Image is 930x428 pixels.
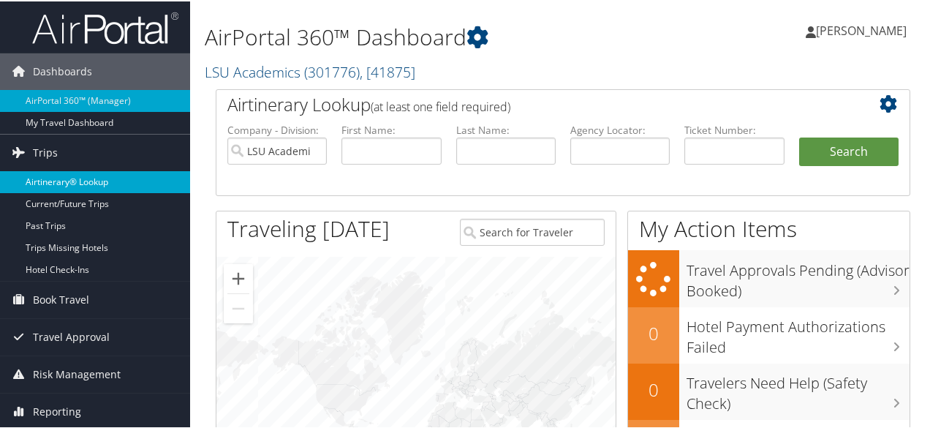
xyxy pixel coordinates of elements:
label: Company - Division: [227,121,327,136]
label: Last Name: [456,121,556,136]
button: Search [799,136,899,165]
h3: Hotel Payment Authorizations Failed [687,308,910,356]
button: Zoom out [224,293,253,322]
span: Book Travel [33,280,89,317]
label: Agency Locator: [570,121,670,136]
input: Search for Traveler [460,217,604,244]
img: airportal-logo.png [32,10,178,44]
h2: 0 [628,320,679,345]
span: Dashboards [33,52,92,89]
h3: Travel Approvals Pending (Advisor Booked) [687,252,910,300]
button: Zoom in [224,263,253,292]
h1: AirPortal 360™ Dashboard [205,20,682,51]
span: Trips [33,133,58,170]
span: [PERSON_NAME] [816,21,907,37]
h2: 0 [628,376,679,401]
a: 0Travelers Need Help (Safety Check) [628,362,910,418]
span: , [ 41875 ] [360,61,415,80]
h1: Traveling [DATE] [227,212,390,243]
label: First Name: [341,121,441,136]
span: (at least one field required) [371,97,510,113]
h1: My Action Items [628,212,910,243]
h3: Travelers Need Help (Safety Check) [687,364,910,413]
a: [PERSON_NAME] [806,7,921,51]
h2: Airtinerary Lookup [227,91,841,116]
span: Travel Approval [33,318,110,354]
span: ( 301776 ) [304,61,360,80]
a: LSU Academics [205,61,415,80]
span: Risk Management [33,355,121,391]
a: 0Hotel Payment Authorizations Failed [628,306,910,362]
a: Travel Approvals Pending (Advisor Booked) [628,249,910,305]
label: Ticket Number: [684,121,784,136]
